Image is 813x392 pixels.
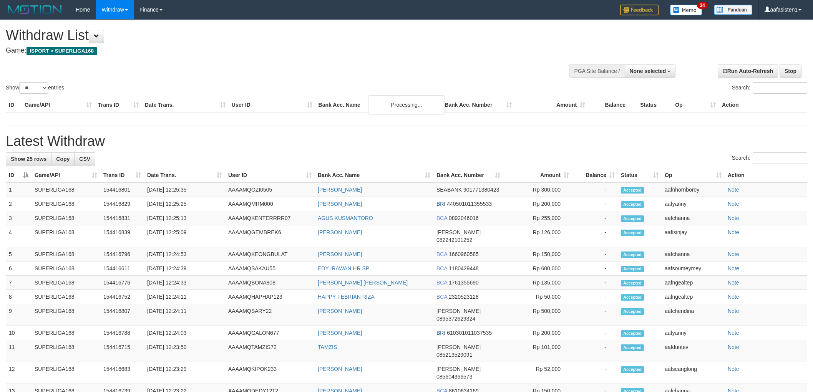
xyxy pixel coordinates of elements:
span: Accepted [621,187,644,194]
td: AAAAMQOZI0505 [225,182,315,197]
td: aafnhornborey [662,182,725,197]
span: BCA [436,280,447,286]
span: Accepted [621,266,644,272]
span: Copy 085213529091 to clipboard [436,352,472,358]
th: Balance [588,98,637,112]
th: Bank Acc. Name: activate to sort column ascending [315,168,433,182]
h4: Game: [6,47,534,55]
a: Show 25 rows [6,152,51,165]
th: Amount [515,98,588,112]
td: 4 [6,225,32,247]
td: Rp 150,000 [503,247,572,261]
th: Status [637,98,672,112]
td: - [572,261,618,276]
td: 154416807 [100,304,144,326]
td: aafisinjay [662,225,725,247]
h1: Withdraw List [6,28,534,43]
td: 154416752 [100,290,144,304]
td: - [572,290,618,304]
td: 7 [6,276,32,290]
td: 12 [6,362,32,384]
th: Action [725,168,807,182]
span: Copy 085604366573 to clipboard [436,374,472,380]
span: Copy 2320523128 to clipboard [449,294,479,300]
img: panduan.png [714,5,752,15]
a: EDY IRAWAN HR SP [318,265,369,271]
td: SUPERLIGA168 [32,197,100,211]
th: User ID: activate to sort column ascending [225,168,315,182]
a: Note [728,366,739,372]
span: Copy [56,156,70,162]
td: aafchanna [662,247,725,261]
td: Rp 50,000 [503,290,572,304]
span: Accepted [621,280,644,286]
td: 3 [6,211,32,225]
a: [PERSON_NAME] [PERSON_NAME] [318,280,408,286]
td: - [572,211,618,225]
a: Note [728,265,739,271]
td: AAAAMQMRM000 [225,197,315,211]
td: SUPERLIGA168 [32,276,100,290]
td: 154416683 [100,362,144,384]
td: 154416831 [100,211,144,225]
th: Game/API [22,98,95,112]
span: Accepted [621,344,644,351]
td: [DATE] 12:25:35 [144,182,225,197]
span: Copy 1180429448 to clipboard [449,265,479,271]
td: 9 [6,304,32,326]
span: Accepted [621,230,644,236]
td: AAAAMQGEMBREK6 [225,225,315,247]
span: Copy 082242101252 to clipboard [436,237,472,243]
span: BCA [436,294,447,300]
td: 154416611 [100,261,144,276]
td: [DATE] 12:24:03 [144,326,225,340]
td: - [572,326,618,340]
a: [PERSON_NAME] [318,330,362,336]
a: [PERSON_NAME] [318,366,362,372]
span: Copy 440501011355533 to clipboard [447,201,492,207]
a: Note [728,201,739,207]
td: - [572,225,618,247]
a: Note [728,344,739,350]
span: Copy 0895372629324 to clipboard [436,316,475,322]
td: AAAAMQSAKAU55 [225,261,315,276]
td: 2 [6,197,32,211]
td: Rp 255,000 [503,211,572,225]
th: Trans ID [95,98,142,112]
td: - [572,362,618,384]
th: ID: activate to sort column descending [6,168,32,182]
span: Copy 1660960585 to clipboard [449,251,479,257]
td: AAAAMQBONA808 [225,276,315,290]
label: Search: [732,82,807,94]
td: Rp 600,000 [503,261,572,276]
td: AAAAMQKENTERRRR07 [225,211,315,225]
a: Note [728,187,739,193]
td: SUPERLIGA168 [32,247,100,261]
td: AAAAMQKEONGBULAT [225,247,315,261]
td: aafseanglong [662,362,725,384]
th: Date Trans.: activate to sort column ascending [144,168,225,182]
img: Feedback.jpg [620,5,659,15]
a: [PERSON_NAME] [318,201,362,207]
th: Amount: activate to sort column ascending [503,168,572,182]
td: SUPERLIGA168 [32,211,100,225]
th: Date Trans. [142,98,229,112]
a: [PERSON_NAME] [318,308,362,314]
a: AGUS KUSMANTORO [318,215,373,221]
span: CSV [79,156,90,162]
span: BRI [436,201,445,207]
td: Rp 300,000 [503,182,572,197]
td: Rp 500,000 [503,304,572,326]
a: Note [728,229,739,235]
img: MOTION_logo.png [6,4,64,15]
td: [DATE] 12:23:50 [144,340,225,362]
td: - [572,247,618,261]
span: [PERSON_NAME] [436,366,481,372]
span: Copy 0892046016 to clipboard [449,215,479,221]
td: AAAAMQSARY22 [225,304,315,326]
a: Note [728,330,739,336]
label: Search: [732,152,807,164]
td: [DATE] 12:23:29 [144,362,225,384]
td: 154416801 [100,182,144,197]
a: Stop [780,65,801,78]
